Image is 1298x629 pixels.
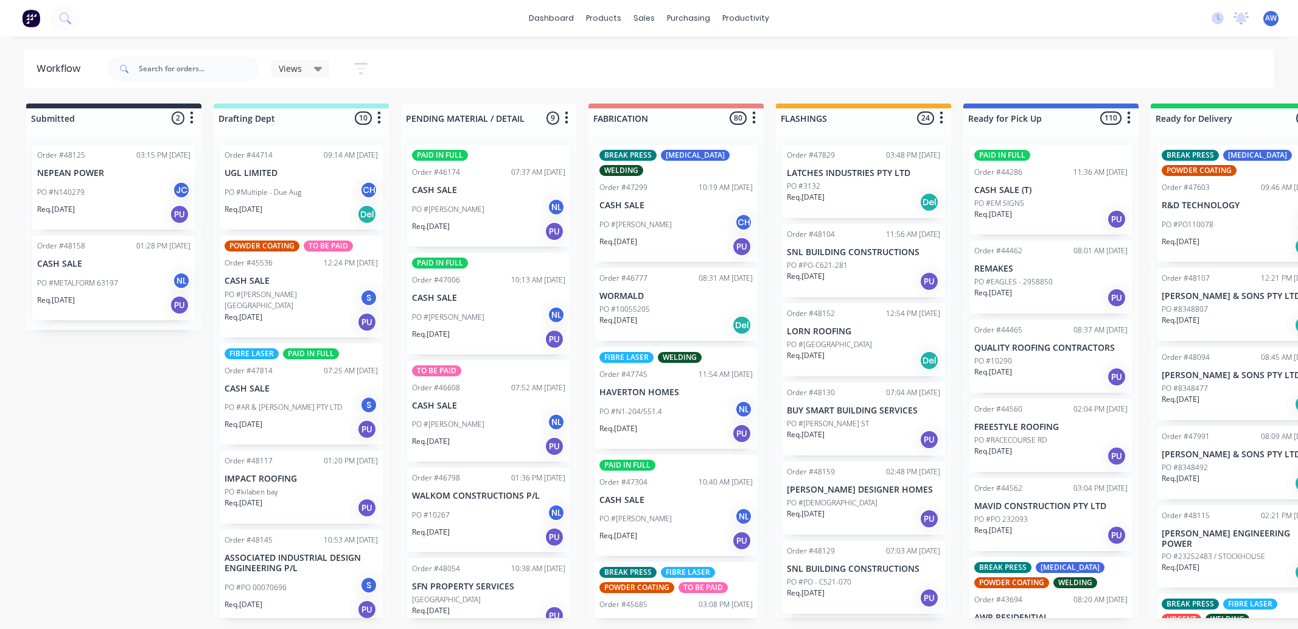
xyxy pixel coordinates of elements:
[974,209,1012,220] p: Req. [DATE]
[919,351,939,370] div: Del
[1223,599,1277,610] div: FIBRE LASER
[412,594,481,605] p: [GEOGRAPHIC_DATA]
[599,599,647,610] div: Order #45685
[787,150,835,161] div: Order #47829
[360,576,378,594] div: S
[974,594,1022,605] div: Order #43694
[699,599,753,610] div: 03:08 PM [DATE]
[974,483,1022,494] div: Order #44562
[225,455,273,466] div: Order #48117
[787,260,848,271] p: PO #PO-C621-281
[919,588,939,608] div: PU
[1053,577,1097,588] div: WELDING
[974,150,1030,161] div: PAID IN FULL
[919,272,939,291] div: PU
[782,462,945,535] div: Order #4815902:48 PM [DATE][PERSON_NAME] DESIGNER HOMESPO #[DEMOGRAPHIC_DATA]Req.[DATE]PU
[787,181,820,192] p: PO #3132
[511,382,565,393] div: 07:52 AM [DATE]
[37,187,85,198] p: PO #N140279
[1162,431,1210,442] div: Order #47991
[1162,614,1201,625] div: URGENT
[787,418,869,429] p: PO #[PERSON_NAME] ST
[172,181,190,199] div: JC
[225,419,262,430] p: Req. [DATE]
[1162,315,1199,326] p: Req. [DATE]
[787,192,825,203] p: Req. [DATE]
[412,401,565,411] p: CASH SALE
[1107,446,1126,466] div: PU
[787,588,825,599] p: Req. [DATE]
[545,606,564,625] div: PU
[599,315,637,326] p: Req. [DATE]
[357,498,377,518] div: PU
[974,501,1128,511] p: MAVID CONSTRUCTION PTY LTD
[599,513,672,524] p: PO #[PERSON_NAME]
[1162,304,1208,315] p: PO #8348807
[1073,245,1128,256] div: 08:01 AM [DATE]
[1162,510,1210,521] div: Order #48115
[974,525,1012,536] p: Req. [DATE]
[919,509,939,529] div: PU
[1073,325,1128,336] div: 08:37 AM [DATE]
[225,276,378,286] p: CASH SALE
[225,582,287,593] p: PO #PO 00070696
[599,165,643,176] div: WELDING
[782,541,945,614] div: Order #4812907:03 AM [DATE]SNL BUILDING CONSTRUCTIONSPO #PO - C521-070Req.[DATE]PU
[1162,273,1210,284] div: Order #48107
[974,343,1128,353] p: QUALITY ROOFING CONTRACTORS
[1107,209,1126,229] div: PU
[220,343,383,445] div: FIBRE LASERPAID IN FULLOrder #4781407:25 AM [DATE]CASH SALEPO #AR & [PERSON_NAME] PTY LTDSReq.[DA...
[324,365,378,376] div: 07:25 AM [DATE]
[974,276,1053,287] p: PO #EAGLES - 2958850
[170,295,189,315] div: PU
[599,460,655,471] div: PAID IN FULL
[357,205,377,224] div: Del
[782,145,945,218] div: Order #4782903:48 PM [DATE]LATCHES INDUSTRIES PTY LTDPO #3132Req.[DATE]Del
[547,413,565,431] div: NL
[599,291,753,301] p: WORMALD
[1162,551,1265,562] p: PO #23252483 / STOCKHOUSE
[1073,594,1128,605] div: 08:20 AM [DATE]
[787,326,940,337] p: LORN ROOFING
[220,451,383,524] div: Order #4811701:20 PM [DATE]IMPACT ROOFINGPO #kilaben bayReq.[DATE]PU
[599,219,672,230] p: PO #[PERSON_NAME]
[599,477,647,488] div: Order #47304
[1073,404,1128,415] div: 02:04 PM [DATE]
[225,204,262,215] p: Req. [DATE]
[37,295,75,306] p: Req. [DATE]
[170,205,189,224] div: PU
[412,329,450,340] p: Req. [DATE]
[886,387,940,398] div: 07:04 AM [DATE]
[225,474,378,484] p: IMPACT ROOFING
[412,563,460,574] div: Order #48054
[599,387,753,398] p: HAVERTON HOMES
[412,382,460,393] div: Order #46608
[699,369,753,380] div: 11:54 AM [DATE]
[407,360,570,462] div: TO BE PAIDOrder #4660807:52 AM [DATE]CASH SALEPO #[PERSON_NAME]NLReq.[DATE]PU
[412,258,468,269] div: PAID IN FULL
[547,504,565,522] div: NL
[225,168,378,178] p: UGL LIMITED
[599,617,753,628] p: CASH SALE (T)
[974,435,1047,446] p: PO #RACECOURSE RD
[357,420,377,439] div: PU
[225,553,378,574] p: ASSOCIATED INDUSTRIAL DESIGN ENGINEERING P/L
[172,272,190,290] div: NL
[545,437,564,456] div: PU
[1162,219,1213,230] p: PO #PO110078
[324,150,378,161] div: 09:14 AM [DATE]
[225,348,279,359] div: FIBRE LASER
[661,9,716,27] div: purchasing
[412,491,565,501] p: WALKOM CONSTRUCTIONS P/L
[679,582,728,593] div: TO BE PAID
[225,289,360,311] p: PO #[PERSON_NAME][GEOGRAPHIC_DATA]
[787,564,940,574] p: SNL BUILDING CONSTRUCTIONS
[787,247,940,258] p: SNL BUILDING CONSTRUCTIONS
[734,213,753,231] div: CH
[787,485,940,495] p: [PERSON_NAME] DESIGNER HOMES
[1162,462,1208,473] p: PO #8348492
[1162,562,1199,573] p: Req. [DATE]
[599,369,647,380] div: Order #47745
[225,599,262,610] p: Req. [DATE]
[734,400,753,418] div: NL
